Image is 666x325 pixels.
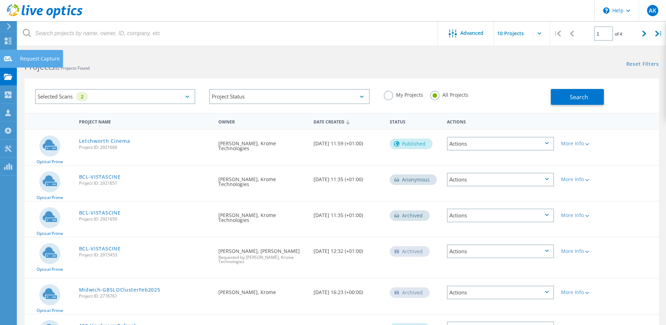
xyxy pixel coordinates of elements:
[615,31,622,37] span: of 4
[55,65,90,71] span: 32 Projects Found
[447,173,554,186] div: Actions
[550,21,565,46] div: |
[310,130,386,153] div: [DATE] 11:59 (+01:00)
[390,246,430,257] div: Archived
[35,89,195,104] div: Selected Scans
[310,279,386,302] div: [DATE] 16:23 (+00:00)
[215,115,310,128] div: Owner
[447,137,554,151] div: Actions
[626,62,659,68] a: Reset Filters
[79,246,121,251] a: BCL-VISTA5CINE
[37,160,63,164] span: Optical Prime
[215,130,310,158] div: [PERSON_NAME], Krome Technologies
[390,210,430,221] div: Archived
[310,202,386,225] div: [DATE] 11:35 (+01:00)
[561,290,605,295] div: More Info
[7,15,83,20] a: Live Optics Dashboard
[79,174,121,179] a: BCL-VISTA5CINE
[384,91,423,97] label: My Projects
[37,308,63,313] span: Optical Prime
[310,166,386,189] div: [DATE] 11:35 (+01:00)
[310,115,386,128] div: Date Created
[447,244,554,258] div: Actions
[209,89,369,104] div: Project Status
[18,21,438,46] input: Search projects by name, owner, ID, company, etc
[447,286,554,299] div: Actions
[443,115,558,128] div: Actions
[561,177,605,182] div: More Info
[561,141,605,146] div: More Info
[386,115,443,128] div: Status
[390,139,433,149] div: Published
[652,21,666,46] div: |
[20,56,60,61] div: Request Capture
[430,91,468,97] label: All Projects
[75,115,215,128] div: Project Name
[79,139,130,144] a: Letchworth Cinema
[79,253,212,257] span: Project ID: 2915453
[215,237,310,271] div: [PERSON_NAME], [PERSON_NAME]
[215,202,310,230] div: [PERSON_NAME], Krome Technologies
[37,267,63,272] span: Optical Prime
[79,287,160,292] a: Midwich-GBSLOClusterFeb2025
[215,279,310,302] div: [PERSON_NAME], Krome
[37,231,63,236] span: Optical Prime
[551,89,604,105] button: Search
[79,217,212,221] span: Project ID: 2921650
[460,31,483,36] span: Advanced
[390,174,437,185] div: Anonymous
[561,249,605,254] div: More Info
[37,196,63,200] span: Optical Prime
[215,166,310,194] div: [PERSON_NAME], Krome Technologies
[603,7,609,14] svg: \n
[561,213,605,218] div: More Info
[310,237,386,261] div: [DATE] 12:32 (+01:00)
[390,287,430,298] div: Archived
[79,181,212,185] span: Project ID: 2921651
[79,145,212,149] span: Project ID: 2921666
[76,92,88,101] div: 2
[649,8,656,13] span: AK
[218,255,306,264] span: Requested by [PERSON_NAME], Krome Technologies
[79,294,212,298] span: Project ID: 2776761
[79,210,121,215] a: BCL-VISTA5CINE
[447,209,554,222] div: Actions
[570,93,588,101] span: Search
